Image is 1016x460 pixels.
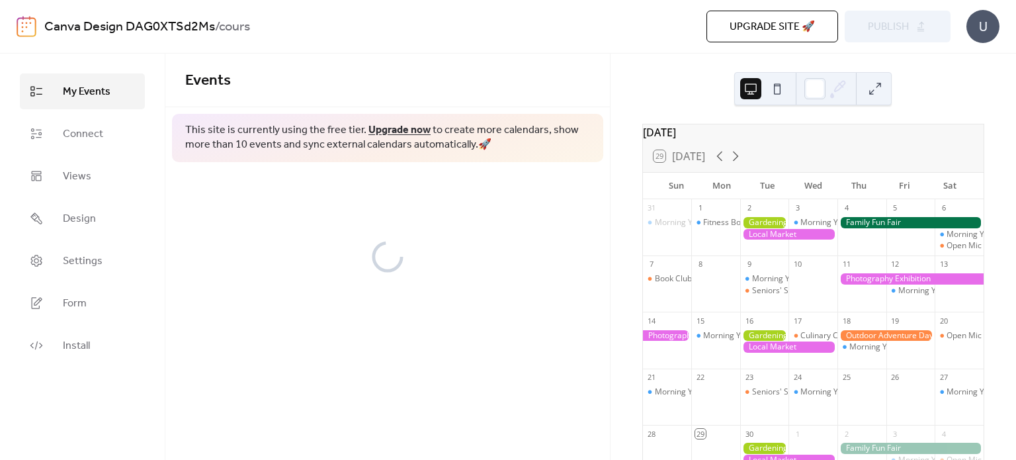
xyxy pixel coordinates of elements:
[886,285,935,297] div: Morning Yoga Bliss
[20,201,145,236] a: Design
[63,253,103,269] span: Settings
[20,328,145,363] a: Install
[63,126,103,142] span: Connect
[654,173,699,199] div: Sun
[788,330,837,342] div: Culinary Cooking Class
[740,443,789,454] div: Gardening Workshop
[215,15,219,40] b: /
[20,158,145,194] a: Views
[837,330,935,342] div: Outdoor Adventure Day
[947,330,1003,342] div: Open Mic Night
[800,387,871,398] div: Morning Yoga Bliss
[841,316,851,326] div: 18
[695,259,705,269] div: 8
[695,316,705,326] div: 15
[947,240,1003,252] div: Open Mic Night
[643,330,692,342] div: Photography Exhibition
[745,173,790,199] div: Tue
[655,387,726,398] div: Morning Yoga Bliss
[939,259,949,269] div: 13
[740,285,789,297] div: Seniors' Social Tea
[63,84,110,100] span: My Events
[744,316,754,326] div: 16
[643,217,692,228] div: Morning Yoga Bliss
[740,217,789,228] div: Gardening Workshop
[63,169,91,185] span: Views
[20,116,145,152] a: Connect
[730,19,815,35] span: Upgrade site 🚀
[790,173,836,199] div: Wed
[841,373,851,383] div: 25
[792,203,802,213] div: 3
[788,387,837,398] div: Morning Yoga Bliss
[44,15,215,40] a: Canva Design DAG0XTSd2Ms
[63,211,96,227] span: Design
[20,285,145,321] a: Form
[740,342,837,353] div: Local Market
[792,429,802,439] div: 1
[740,229,837,240] div: Local Market
[647,203,657,213] div: 31
[744,259,754,269] div: 9
[792,373,802,383] div: 24
[17,16,36,37] img: logo
[647,373,657,383] div: 21
[703,330,774,342] div: Morning Yoga Bliss
[939,203,949,213] div: 6
[655,273,731,285] div: Book Club Gathering
[841,259,851,269] div: 11
[890,429,900,439] div: 3
[898,285,969,297] div: Morning Yoga Bliss
[695,429,705,439] div: 29
[740,387,789,398] div: Seniors' Social Tea
[185,123,590,153] span: This site is currently using the free tier. to create more calendars, show more than 10 events an...
[63,296,87,312] span: Form
[185,66,231,95] span: Events
[935,240,984,252] div: Open Mic Night
[706,11,838,42] button: Upgrade site 🚀
[792,259,802,269] div: 10
[837,342,886,353] div: Morning Yoga Bliss
[655,217,726,228] div: Morning Yoga Bliss
[935,387,984,398] div: Morning Yoga Bliss
[939,316,949,326] div: 20
[744,203,754,213] div: 2
[647,429,657,439] div: 28
[647,259,657,269] div: 7
[927,173,973,199] div: Sat
[841,429,851,439] div: 2
[935,330,984,342] div: Open Mic Night
[836,173,882,199] div: Thu
[752,273,823,285] div: Morning Yoga Bliss
[890,259,900,269] div: 12
[837,273,984,285] div: Photography Exhibition
[841,203,851,213] div: 4
[882,173,927,199] div: Fri
[643,124,984,140] div: [DATE]
[939,373,949,383] div: 27
[890,203,900,213] div: 5
[691,217,740,228] div: Fitness Bootcamp
[837,217,984,228] div: Family Fun Fair
[744,429,754,439] div: 30
[699,173,745,199] div: Mon
[849,342,920,353] div: Morning Yoga Bliss
[800,217,871,228] div: Morning Yoga Bliss
[647,316,657,326] div: 14
[368,120,431,140] a: Upgrade now
[63,338,90,354] span: Install
[752,387,822,398] div: Seniors' Social Tea
[792,316,802,326] div: 17
[20,73,145,109] a: My Events
[691,330,740,342] div: Morning Yoga Bliss
[643,387,692,398] div: Morning Yoga Bliss
[800,330,884,342] div: Culinary Cooking Class
[939,429,949,439] div: 4
[695,373,705,383] div: 22
[643,273,692,285] div: Book Club Gathering
[837,443,984,454] div: Family Fun Fair
[788,217,837,228] div: Morning Yoga Bliss
[703,217,769,228] div: Fitness Bootcamp
[695,203,705,213] div: 1
[20,243,145,279] a: Settings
